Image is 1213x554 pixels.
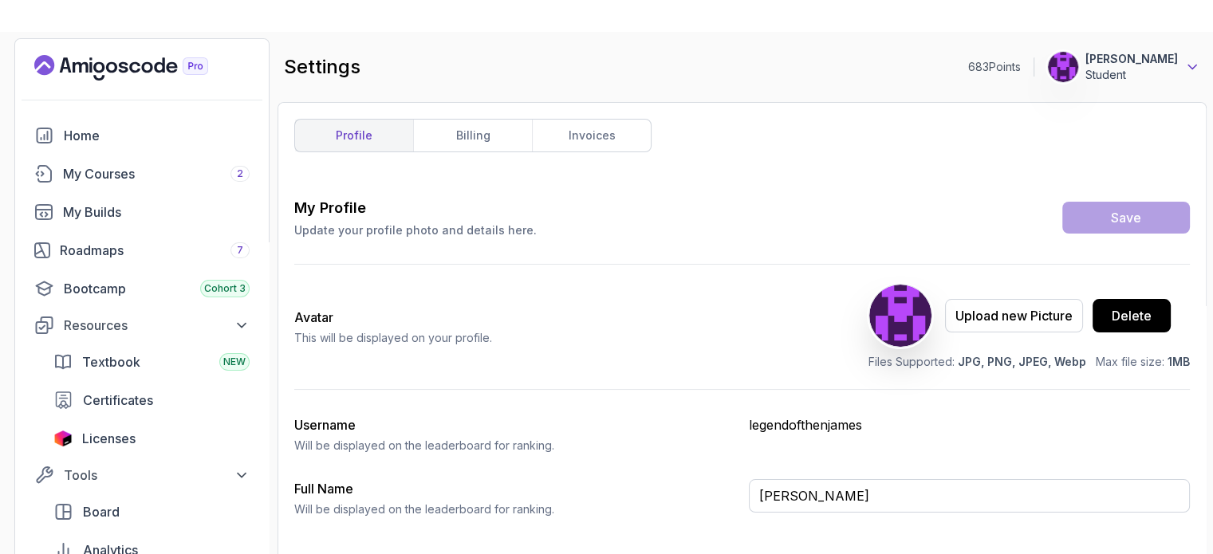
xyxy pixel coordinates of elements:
[223,356,246,368] span: NEW
[294,330,492,346] p: This will be displayed on your profile.
[295,120,413,151] a: profile
[34,55,245,81] a: Landing page
[532,120,651,151] a: invoices
[1093,299,1171,332] button: Delete
[44,496,259,528] a: board
[25,196,259,228] a: builds
[63,164,250,183] div: My Courses
[25,120,259,151] a: home
[945,299,1083,332] button: Upload new Picture
[25,461,259,489] button: Tools
[868,354,1190,370] p: Files Supported: Max file size:
[25,311,259,340] button: Resources
[294,197,537,219] h3: My Profile
[83,391,153,410] span: Certificates
[294,438,736,454] p: Will be displayed on the leaderboard for ranking.
[64,316,250,335] div: Resources
[44,384,259,416] a: certificates
[1111,208,1141,227] div: Save
[237,244,243,257] span: 7
[64,466,250,485] div: Tools
[25,273,259,305] a: bootcamp
[749,415,1191,434] p: legendofthenjames
[25,158,259,190] a: courses
[1047,51,1200,83] button: user profile image[PERSON_NAME]Student
[968,59,1021,75] p: 683 Points
[64,279,250,298] div: Bootcamp
[1085,51,1178,67] p: [PERSON_NAME]
[294,308,492,327] h2: Avatar
[413,120,532,151] a: billing
[237,167,243,180] span: 2
[204,282,246,295] span: Cohort 3
[1062,202,1190,234] button: Save
[294,481,353,497] label: Full Name
[53,430,73,446] img: jetbrains icon
[958,355,1086,368] span: JPG, PNG, JPEG, Webp
[1085,67,1178,83] p: Student
[1048,52,1078,82] img: user profile image
[63,202,250,222] div: My Builds
[64,126,250,145] div: Home
[44,422,259,454] a: licenses
[294,222,537,238] p: Update your profile photo and details here.
[1112,306,1152,325] div: Delete
[60,241,250,260] div: Roadmaps
[82,429,136,448] span: Licenses
[294,501,736,517] p: Will be displayed on the leaderboard for ranking.
[25,234,259,266] a: roadmaps
[1168,355,1190,368] span: 1MB
[869,285,931,347] img: user profile image
[749,479,1191,513] input: Enter your full name
[83,502,120,521] span: Board
[82,352,140,371] span: Textbook
[294,417,356,433] label: Username
[955,306,1073,325] div: Upload new Picture
[44,346,259,378] a: textbook
[284,54,360,80] h2: settings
